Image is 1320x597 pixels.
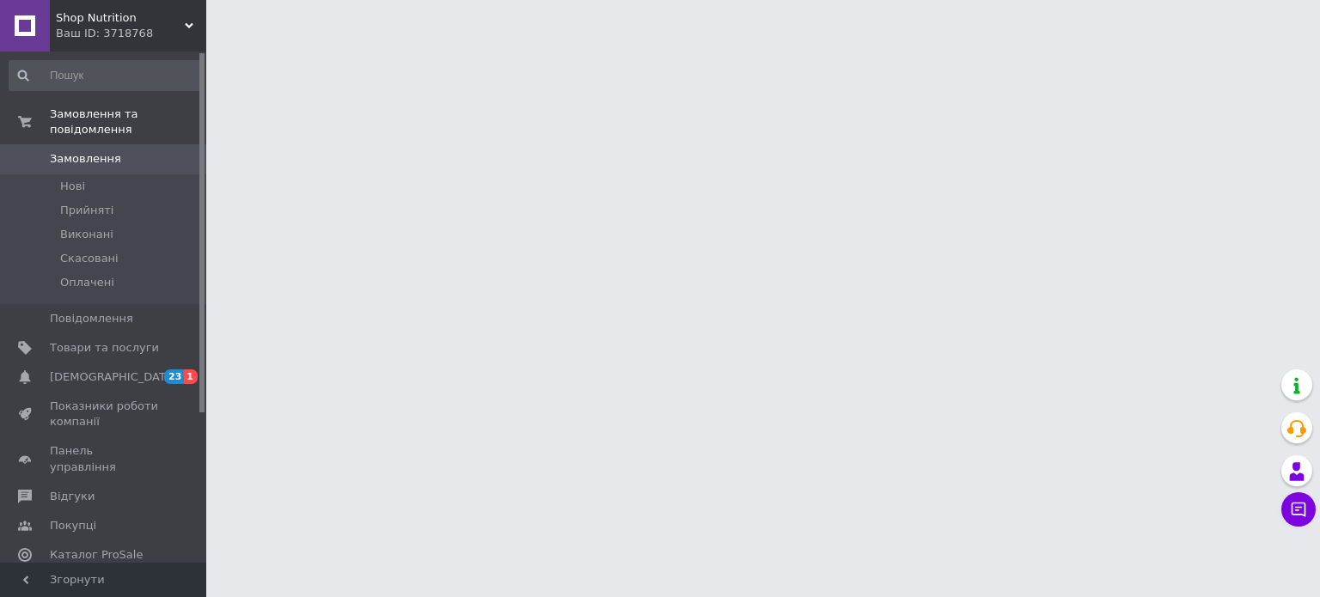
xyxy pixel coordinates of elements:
span: Нові [60,179,85,194]
span: Товари та послуги [50,340,159,356]
span: Показники роботи компанії [50,399,159,429]
span: Замовлення [50,151,121,167]
div: Ваш ID: 3718768 [56,26,206,41]
span: 1 [184,369,198,384]
button: Чат з покупцем [1281,492,1316,527]
span: Замовлення та повідомлення [50,107,206,137]
span: Скасовані [60,251,119,266]
span: 23 [164,369,184,384]
span: Виконані [60,227,113,242]
span: Покупці [50,518,96,533]
span: Повідомлення [50,311,133,326]
span: Shop Nutrition [56,10,185,26]
span: Каталог ProSale [50,547,143,563]
input: Пошук [9,60,203,91]
span: Відгуки [50,489,95,504]
span: Оплачені [60,275,114,290]
span: Прийняті [60,203,113,218]
span: [DEMOGRAPHIC_DATA] [50,369,177,385]
span: Панель управління [50,443,159,474]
